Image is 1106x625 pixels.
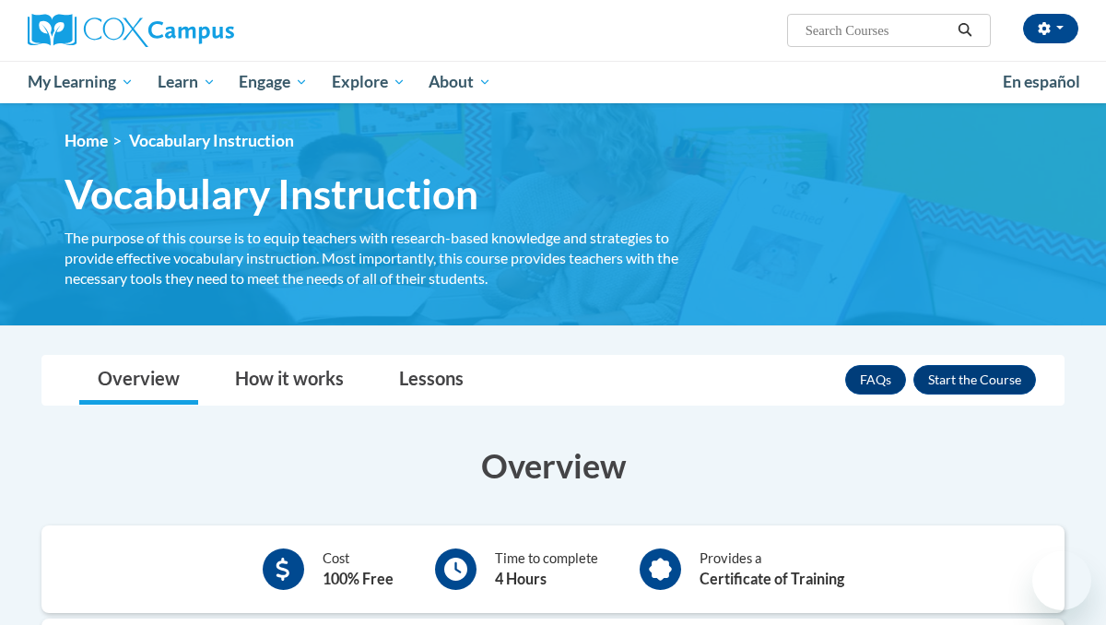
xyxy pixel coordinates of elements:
[146,61,228,103] a: Learn
[217,356,362,405] a: How it works
[323,570,394,587] b: 100% Free
[1032,551,1091,610] iframe: Button to launch messaging window
[418,61,504,103] a: About
[158,71,216,93] span: Learn
[700,548,844,590] div: Provides a
[332,71,406,93] span: Explore
[79,356,198,405] a: Overview
[495,570,547,587] b: 4 Hours
[700,570,844,587] b: Certificate of Training
[65,131,108,150] a: Home
[804,19,951,41] input: Search Courses
[14,61,1092,103] div: Main menu
[320,61,418,103] a: Explore
[65,228,700,289] div: The purpose of this course is to equip teachers with research-based knowledge and strategies to p...
[227,61,320,103] a: Engage
[41,442,1065,489] h3: Overview
[991,63,1092,101] a: En español
[1003,72,1080,91] span: En español
[951,19,979,41] button: Search
[1023,14,1078,43] button: Account Settings
[28,14,234,47] img: Cox Campus
[495,548,598,590] div: Time to complete
[16,61,146,103] a: My Learning
[65,170,478,218] span: Vocabulary Instruction
[28,71,134,93] span: My Learning
[129,131,294,150] span: Vocabulary Instruction
[323,548,394,590] div: Cost
[381,356,482,405] a: Lessons
[913,365,1036,395] button: Enroll
[28,14,359,47] a: Cox Campus
[429,71,491,93] span: About
[845,365,906,395] a: FAQs
[239,71,308,93] span: Engage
